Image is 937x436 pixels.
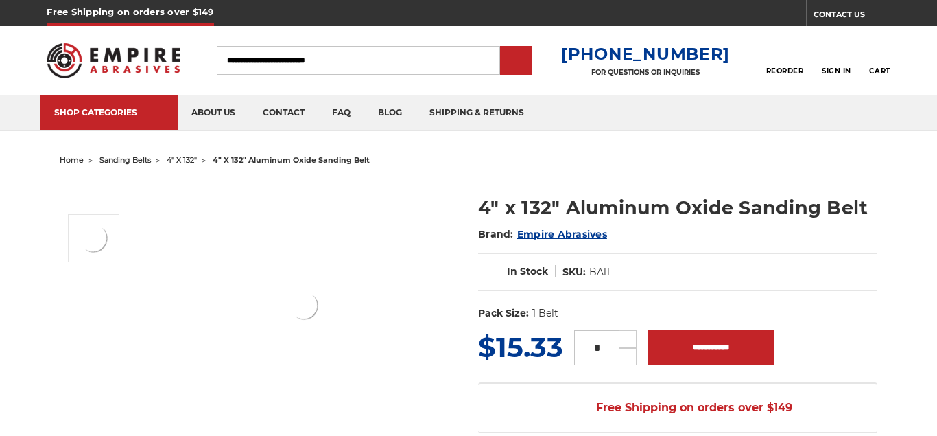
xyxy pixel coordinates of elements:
img: 4" x 132" Aluminum Oxide Sanding Belt [76,221,110,255]
span: 4" x 132" aluminum oxide sanding belt [213,155,370,165]
div: SHOP CATEGORIES [54,107,164,117]
a: shipping & returns [416,95,538,130]
a: Empire Abrasives [517,228,607,240]
img: Empire Abrasives [47,34,180,87]
a: Cart [869,45,890,76]
span: Free Shipping on orders over $149 [563,394,792,422]
h1: 4" x 132" Aluminum Oxide Sanding Belt [478,194,877,221]
a: home [60,155,84,165]
a: 4" x 132" [167,155,197,165]
a: about us [178,95,249,130]
a: [PHONE_NUMBER] [561,44,730,64]
input: Submit [502,47,530,75]
dd: BA11 [589,265,610,279]
span: In Stock [507,265,548,277]
a: sanding belts [99,155,151,165]
a: blog [364,95,416,130]
span: Reorder [766,67,804,76]
span: Brand: [478,228,514,240]
dt: SKU: [562,265,586,279]
img: 4" x 132" Aluminum Oxide Sanding Belt [287,288,321,323]
p: FOR QUESTIONS OR INQUIRIES [561,68,730,77]
a: contact [249,95,318,130]
a: SHOP CATEGORIES [40,95,178,130]
dd: 1 Belt [532,306,558,321]
dt: Pack Size: [478,306,529,321]
span: Sign In [822,67,851,76]
a: faq [318,95,364,130]
span: Cart [869,67,890,76]
span: $15.33 [478,330,563,364]
a: CONTACT US [814,7,890,26]
a: Reorder [766,45,804,75]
